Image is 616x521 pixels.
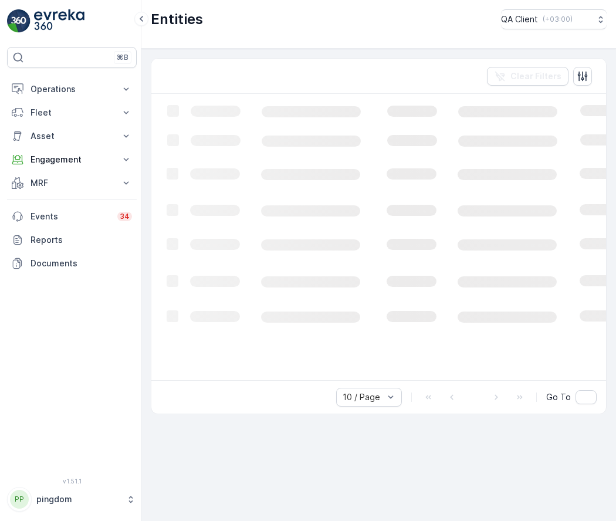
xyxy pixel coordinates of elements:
p: Clear Filters [510,70,561,82]
button: Asset [7,124,137,148]
p: QA Client [501,13,538,25]
img: logo [7,9,31,33]
a: Documents [7,252,137,275]
button: Fleet [7,101,137,124]
p: Operations [31,83,113,95]
button: Operations [7,77,137,101]
p: 34 [120,212,130,221]
p: Engagement [31,154,113,165]
p: Fleet [31,107,113,119]
p: ( +03:00 ) [543,15,573,24]
button: Engagement [7,148,137,171]
img: logo_light-DOdMpM7g.png [34,9,84,33]
span: Go To [546,391,571,403]
button: QA Client(+03:00) [501,9,607,29]
p: pingdom [36,493,120,505]
button: PPpingdom [7,487,137,512]
p: Reports [31,234,132,246]
span: v 1.51.1 [7,478,137,485]
p: MRF [31,177,113,189]
button: Clear Filters [487,67,568,86]
a: Reports [7,228,137,252]
p: Events [31,211,110,222]
p: Documents [31,258,132,269]
p: ⌘B [117,53,128,62]
p: Entities [151,10,203,29]
a: Events34 [7,205,137,228]
p: Asset [31,130,113,142]
button: MRF [7,171,137,195]
div: PP [10,490,29,509]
